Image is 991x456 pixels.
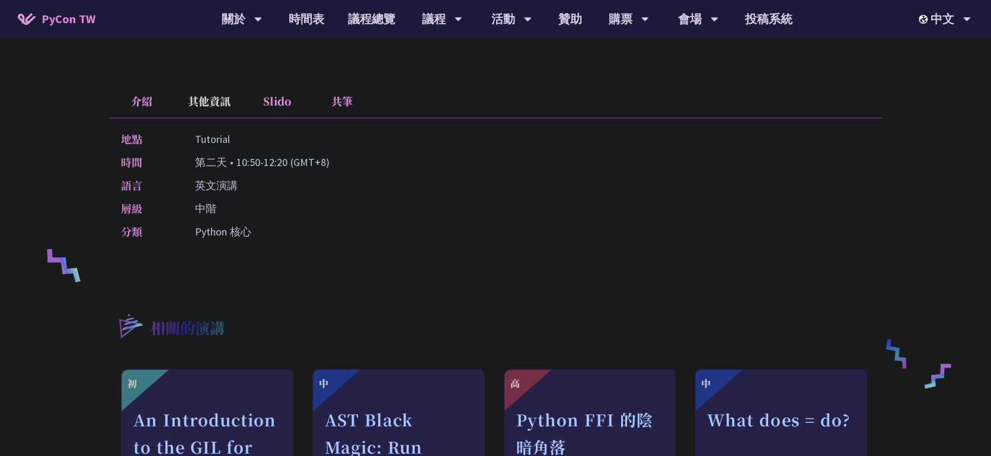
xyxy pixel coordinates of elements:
p: Python 核心 [195,223,251,240]
img: Home icon of PyCon TW 2025 [18,13,36,25]
p: 語言 [121,177,171,194]
li: 介紹 [109,85,174,117]
p: 分類 [121,223,171,240]
p: 層級 [121,200,171,217]
p: 英文演講 [195,177,238,194]
li: 共筆 [309,85,375,117]
a: PyCon TW [6,4,107,34]
img: r3.8d01567.svg [101,296,159,354]
li: Slido [244,85,309,117]
p: 第二天 • 10:50-12:20 (GMT+8) [195,154,330,171]
div: 高 [510,377,520,391]
li: 其他資訊 [174,85,244,117]
p: Tutorial [195,130,230,148]
p: 中階 [195,200,216,217]
p: 地點 [121,130,171,148]
p: 相關的演講 [151,317,225,341]
img: Locale Icon [919,15,931,24]
p: 時間 [121,154,171,171]
div: 初 [127,377,137,391]
div: 中 [319,377,328,391]
span: PyCon TW [41,10,95,28]
div: 中 [701,377,711,391]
